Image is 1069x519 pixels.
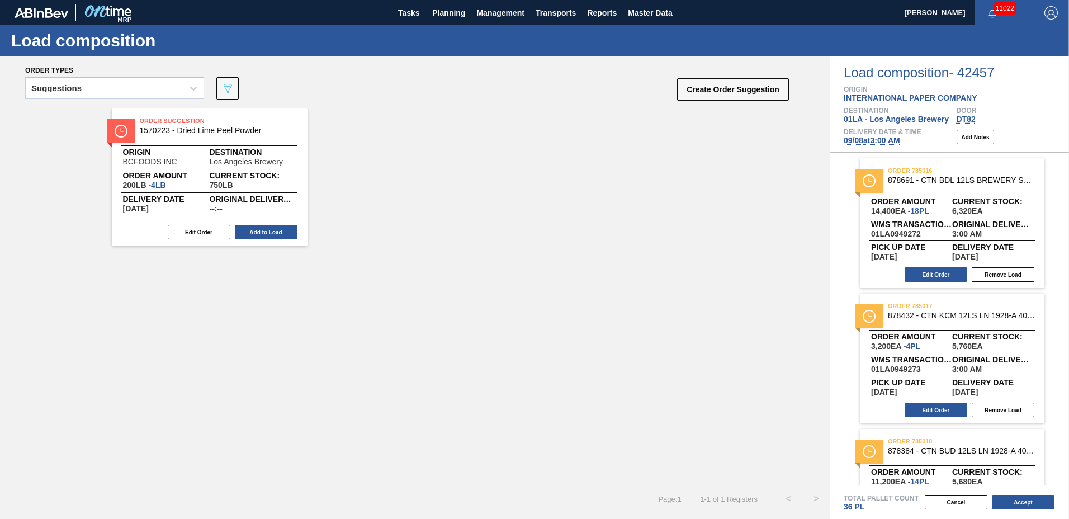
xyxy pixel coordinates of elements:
span: 3:00 AM [952,230,982,238]
span: Order amount [871,198,952,205]
span: Load composition - 42457 [844,66,1069,79]
span: 878691 - CTN BDL 12LS BREWERY SETUP LN 1928-A 40O [888,176,1035,185]
span: Original delivery time [952,356,1033,363]
span: Transports [536,6,576,20]
span: ,6,320,EA [952,207,983,215]
span: 3,200EA-4PL [871,342,920,350]
span: Order Suggestion [140,115,296,126]
button: Accept [992,495,1054,509]
span: Current Stock: [952,333,1033,340]
span: Planning [432,6,465,20]
span: 878432 - CTN KCM 12LS LN 1928-A 40OZ KRFT 0123 NO [888,312,1035,320]
span: Pick up Date [871,379,952,386]
button: Edit Order [168,225,230,239]
span: Destination [844,107,957,114]
span: 4,LB [151,181,165,190]
span: Reports [587,6,617,20]
span: statusorder 785016878691 - CTN BDL 12LS BREWERY SETUP LN 1928-A 40OOrder amount14,400EA -18PLCurr... [830,153,1069,288]
span: Tasks [396,6,421,20]
span: Order types [25,67,73,74]
button: > [802,485,830,513]
span: Original delivery time [952,221,1033,228]
img: Logout [1044,6,1058,20]
span: statusOrder Suggestion1570223 - Dried Lime Peel PowderOriginBCFOODS INCDestinationLos Angeles Bre... [112,108,308,246]
span: WMS Transaction ID [871,221,952,228]
span: Pick up Date [871,244,952,251]
span: 09/08/2025 [123,205,149,213]
span: order 785017 [888,300,1044,312]
div: Suggestions [31,84,82,92]
img: status [863,310,876,323]
span: Delivery Date [123,196,210,202]
span: 11022 [994,2,1016,15]
button: < [774,485,802,513]
span: ,09/07/2025 [871,253,897,261]
span: ,750,LB, [210,181,233,189]
span: 1570223 - Dried Lime Peel Powder [140,126,296,135]
img: TNhmsLtSVTkK8tSr43FrP2fwEKptu5GPRR3wAAAABJRU5ErkJggg== [15,8,68,18]
span: 1 - 1 of 1 Registers [698,495,758,503]
span: INTERNATIONAL PAPER COMPANY [844,93,977,102]
span: ,5,760,EA [952,342,983,350]
span: statusorder 785017878432 - CTN KCM 12LS LN 1928-A 40OZ KRFT 0123 NOOrder amount3,200EA -4PLCurren... [830,288,1069,423]
span: Order amount [123,172,210,179]
span: ,5,680,EA [952,478,983,485]
span: 14,400EA-18PL [871,207,929,215]
span: WMS Transaction ID [871,356,952,363]
span: order 785018 [888,436,1044,447]
button: Edit Order [905,403,967,417]
span: 18,PL [910,206,929,215]
span: 01LA - Los Angeles Brewery [844,115,949,124]
button: Create Order Suggestion [677,78,789,101]
img: status [115,125,127,138]
span: ,09/08/2025, [952,253,978,261]
span: DT82 [957,115,976,124]
span: order 785016 [888,165,1044,176]
span: Page : 1 [658,495,681,503]
span: 01LA0949272 [871,230,921,238]
span: BCFOODS INC [123,158,177,166]
span: ,09/07/2025 [871,388,897,396]
span: 3:00 AM [952,365,982,373]
button: Add to Load [235,225,297,239]
span: Los Angeles Brewery [210,158,283,166]
span: 4,PL [906,342,921,351]
span: 09/08 at 3:00 AM [844,136,900,145]
span: 878384 - CTN BUD 12LS LN 1928-A 40OZ POSTPR 0922 [888,447,1035,455]
span: 01LA0949273 [871,365,921,373]
span: Current Stock: [952,469,1033,475]
button: Edit Order [905,267,967,282]
span: Order amount [871,333,952,340]
span: Origin [844,86,1069,93]
span: Delivery Date & Time [844,129,921,135]
span: Destination [210,149,296,155]
button: Add Notes [957,130,994,144]
span: Delivery Date [952,379,1033,386]
span: Management [476,6,524,20]
span: Current Stock: [210,172,296,179]
button: Cancel [925,495,987,509]
span: 200LB-4LB [123,181,166,189]
span: ,09/08/2025, [952,388,978,396]
span: Master Data [628,6,672,20]
span: 14,PL [910,477,929,486]
button: Remove Load [972,267,1034,282]
img: status [863,174,876,187]
span: Original delivery time [210,196,296,202]
span: Order amount [871,469,952,475]
span: Current Stock: [952,198,1033,205]
span: --:-- [210,205,223,213]
span: 11,200EA-14PL [871,478,929,485]
span: Delivery Date [952,244,1033,251]
h1: Load composition [11,34,210,47]
button: Remove Load [972,403,1034,417]
button: Notifications [975,5,1010,21]
img: status [863,445,876,458]
span: Origin [123,149,210,155]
